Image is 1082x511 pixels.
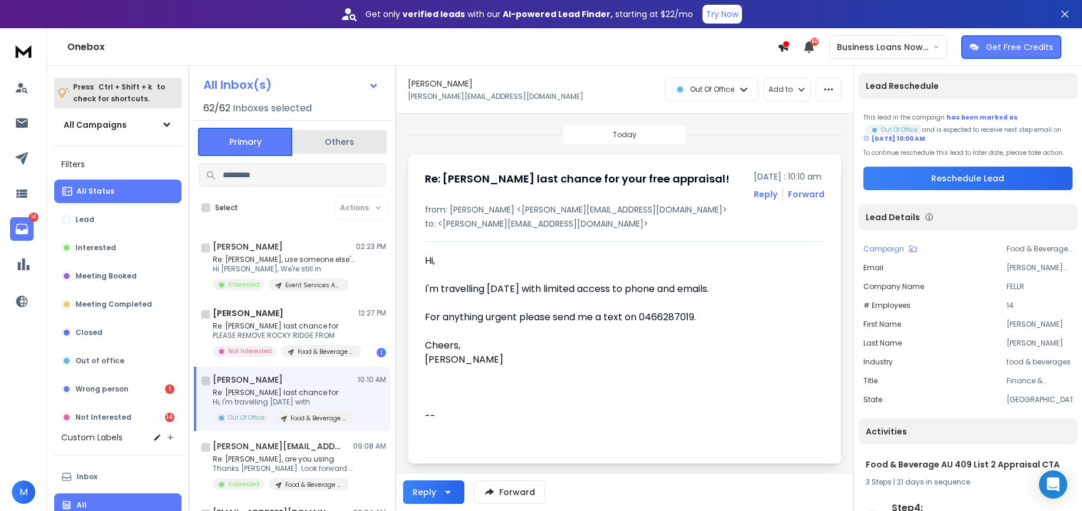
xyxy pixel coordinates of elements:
label: Select [215,203,238,213]
div: 14 [165,413,174,422]
button: M [12,480,35,504]
button: Reply [403,480,464,504]
button: Meeting Completed [54,293,182,316]
button: Out of office [54,349,182,373]
span: 21 days in sequence [897,477,970,487]
span: 3 Steps [866,477,892,487]
h1: Onebox [67,40,777,54]
p: Out Of Office [228,413,265,422]
p: Email [863,263,883,273]
h1: Food & Beverage AU 409 List 2 Appraisal CTA [866,459,1070,470]
p: Food & Beverage AU 409 List 1 Video CTA [285,480,342,489]
h1: [PERSON_NAME] [213,374,283,386]
p: Campaign [863,244,904,254]
div: Hi, I'm travelling [DATE] with limited access to phone and emails. For anything urgent please sen... [425,254,778,447]
p: Meeting Booked [75,271,137,281]
p: [PERSON_NAME] [1007,320,1073,329]
div: Open Intercom Messenger [1039,470,1067,499]
p: 12:27 PM [358,308,386,318]
p: Thanks [PERSON_NAME]. Look forward to hearing [213,464,354,473]
p: [DATE] : 10:10 am [754,171,824,182]
div: This lead in the campaign and is expected to receive next step email on [863,113,1073,144]
p: To continue reschedule this lead to later date, please take action. [863,148,1073,157]
button: All Inbox(s) [194,73,388,97]
button: Campaign [863,244,917,254]
p: Not Interested [228,347,272,356]
p: Wrong person [75,384,128,394]
button: All Campaigns [54,113,182,137]
p: Meeting Completed [75,300,152,309]
p: 10:10 AM [358,375,386,384]
p: [PERSON_NAME][EMAIL_ADDRESS][DOMAIN_NAME] [1007,263,1073,273]
button: Primary [198,128,292,156]
p: Lead Details [866,211,920,223]
p: [PERSON_NAME] [1007,339,1073,348]
p: Lead Reschedule [866,80,939,92]
h1: Re: [PERSON_NAME] last chance for your free appraisal! [425,171,730,187]
p: All [77,500,87,510]
p: Out Of Office [690,85,734,94]
span: has been marked as [946,113,1018,122]
h1: All Campaigns [64,119,127,131]
button: Interested [54,236,182,260]
button: Lead [54,208,182,231]
p: 09:08 AM [353,442,386,451]
button: Meeting Booked [54,264,182,288]
p: Re: [PERSON_NAME], use someone else's [213,255,354,264]
button: Reschedule Lead [863,167,1073,190]
p: Interested [228,480,259,489]
button: Get Free Credits [961,35,1061,59]
p: FELLR [1007,282,1073,291]
p: Not Interested [75,413,131,422]
p: Out Of Office [881,125,918,134]
p: Inbox [77,472,97,482]
p: Industry [863,357,893,367]
p: Re: [PERSON_NAME], are you using [213,454,354,464]
p: [PERSON_NAME][EMAIL_ADDRESS][DOMAIN_NAME] [408,92,583,101]
p: Get Free Credits [986,41,1053,53]
button: Not Interested14 [54,406,182,429]
div: Reply [413,486,436,498]
p: Interested [75,243,116,253]
p: 14 [29,213,38,222]
span: 62 / 62 [203,101,230,115]
p: Interested [228,280,259,289]
a: 14 [10,217,34,241]
p: Out of office [75,356,124,366]
p: Finance & Operations Director [1007,376,1073,386]
p: Add to [768,85,793,94]
div: | [866,477,1070,487]
p: Re: [PERSON_NAME] last chance for [213,321,354,331]
div: Activities [859,419,1077,444]
div: [DATE] 10:00 AM [863,134,925,143]
p: Food & Beverage AU 409 List 1 Video CTA [298,347,354,356]
p: Today [613,130,636,140]
h1: [PERSON_NAME][EMAIL_ADDRESS][DOMAIN_NAME] [213,440,342,452]
p: PLEASE REMOVE ROCKY RIDGE FROM [213,331,354,340]
p: Press to check for shortcuts. [73,81,165,105]
p: Business Loans Now ([PERSON_NAME]) [837,41,933,53]
button: Closed [54,321,182,344]
p: # Employees [863,301,911,310]
div: 1 [377,348,386,357]
p: Hi, I'm travelling [DATE] with [213,397,354,407]
p: Get only with our starting at $22/mo [365,8,693,20]
h1: [PERSON_NAME] [213,241,283,253]
p: All Status [77,187,114,196]
p: food & beverages [1007,357,1073,367]
button: Wrong person1 [54,377,182,401]
h1: [PERSON_NAME] [213,307,283,319]
p: Title [863,376,878,386]
p: [GEOGRAPHIC_DATA] [1007,395,1073,404]
h3: Filters [54,156,182,172]
strong: AI-powered Lead Finder, [503,8,613,20]
span: 50 [810,38,819,46]
p: Company Name [863,282,924,291]
p: Try Now [706,8,738,20]
p: Food & Beverage AU 409 List 2 Appraisal CTA [291,414,347,423]
strong: verified leads [403,8,465,20]
div: 1 [165,384,174,394]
